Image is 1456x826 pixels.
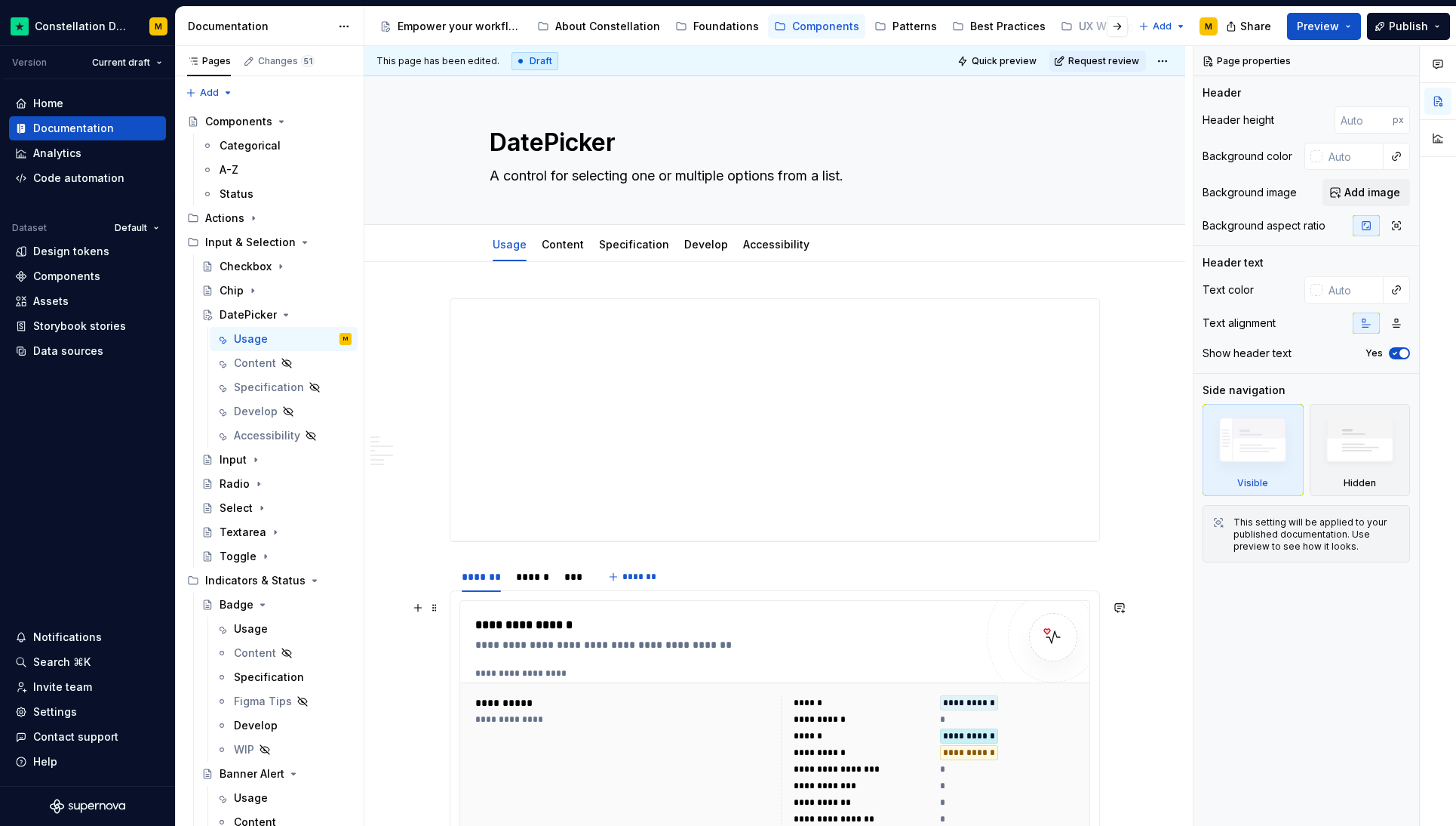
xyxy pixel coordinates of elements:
a: Badge [195,593,358,617]
div: Invite team [33,680,92,695]
div: Usage [234,621,268,636]
div: Usage [234,331,268,347]
div: Input & Selection [205,235,296,250]
div: Code automation [33,171,124,186]
a: Code automation [9,166,166,190]
div: Assets [33,294,69,309]
div: Content [234,356,276,371]
div: Components [205,114,272,129]
button: Publish [1367,13,1450,40]
div: Data sources [33,344,103,359]
a: Content [210,351,358,375]
a: Settings [9,700,166,724]
div: Documentation [188,19,330,34]
div: Specification [234,670,304,685]
button: Quick preview [953,51,1043,72]
div: Develop [234,404,278,419]
div: DatePicker [220,307,277,322]
a: Assets [9,289,166,313]
a: Analytics [9,141,166,165]
input: Auto [1335,106,1393,134]
a: DatePicker [195,303,358,327]
span: Default [115,222,147,234]
span: Request review [1068,55,1139,67]
div: Notifications [33,630,102,645]
button: Current draft [85,52,169,73]
div: WIP [234,742,254,757]
button: Request review [1049,51,1146,72]
div: M [1205,20,1212,32]
a: Develop [684,238,728,251]
div: Toggle [220,549,256,564]
div: Hidden [1310,404,1411,496]
a: Radio [195,472,358,496]
div: M [343,331,348,347]
div: Usage [234,791,268,806]
a: Figma Tips [210,689,358,714]
span: This page has been edited. [376,55,499,67]
a: Accessibility [743,238,809,251]
div: Settings [33,704,77,720]
div: Visible [1203,404,1304,496]
div: Contact support [33,729,118,744]
div: Accessibility [234,428,300,443]
div: Input [220,452,247,467]
button: Default [108,217,166,239]
div: Chip [220,283,244,298]
a: Documentation [9,116,166,140]
a: Empower your workflow. Build incredible experiences. [373,14,528,39]
textarea: DatePicker [487,125,1057,161]
span: Preview [1297,19,1339,34]
div: Patterns [892,19,937,34]
p: px [1393,114,1404,126]
div: Select [220,501,253,516]
a: WIP [210,738,358,762]
div: Empower your workflow. Build incredible experiences. [398,19,522,34]
a: Select [195,496,358,520]
div: Banner Alert [220,766,284,781]
a: Best Practices [946,14,1052,39]
div: Content [234,646,276,661]
div: Best Practices [970,19,1046,34]
div: Design tokens [33,244,109,259]
a: Components [9,264,166,288]
a: Content [210,641,358,665]
a: Specification [599,238,669,251]
a: Textarea [195,520,358,544]
a: Components [768,14,865,39]
a: Foundations [669,14,765,39]
span: Current draft [92,57,150,69]
button: Preview [1287,13,1361,40]
div: Background aspect ratio [1203,218,1325,233]
div: Components [792,19,859,34]
button: Help [9,750,166,774]
a: Checkbox [195,254,358,279]
div: Indicators & Status [205,573,306,588]
div: Specification [234,380,304,395]
a: Specification [210,375,358,399]
span: Add [200,87,219,99]
div: A-Z [220,162,238,177]
div: Components [33,269,100,284]
div: Checkbox [220,259,272,274]
div: Categorical [220,138,281,153]
a: Data sources [9,339,166,363]
div: Side navigation [1203,383,1286,398]
div: Constellation Design System [35,19,131,34]
div: Header [1203,85,1241,100]
span: Add image [1344,185,1400,200]
input: Auto [1322,276,1384,304]
div: Hidden [1344,477,1376,489]
a: Home [9,91,166,116]
div: Home [33,96,63,111]
button: Search ⌘K [9,650,166,674]
div: Actions [205,211,244,226]
div: Draft [511,52,558,70]
a: About Constellation [531,14,666,39]
div: Pages [187,55,231,67]
div: Develop [234,718,278,733]
div: M [155,20,162,32]
div: Page tree [373,11,1131,42]
button: Add [181,82,238,103]
button: Constellation Design SystemM [3,10,172,42]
